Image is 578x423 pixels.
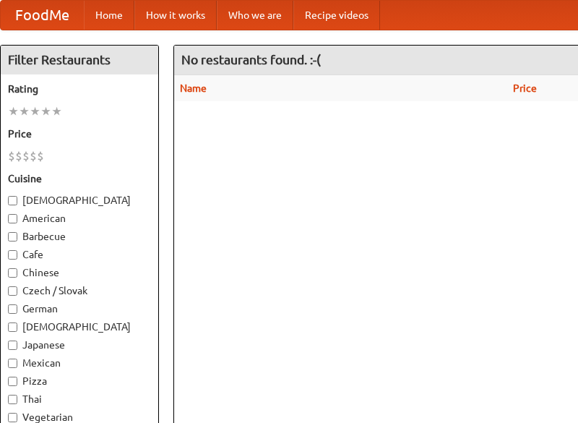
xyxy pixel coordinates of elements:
a: Name [180,82,207,94]
h5: Cuisine [8,171,151,186]
input: Thai [8,395,17,404]
li: $ [8,148,15,164]
input: Czech / Slovak [8,286,17,296]
li: ★ [51,103,62,119]
li: ★ [8,103,19,119]
li: ★ [19,103,30,119]
label: Barbecue [8,229,151,244]
label: Czech / Slovak [8,283,151,298]
ng-pluralize: No restaurants found. :-( [181,53,321,67]
input: American [8,214,17,223]
input: Pizza [8,377,17,386]
li: $ [37,148,44,164]
label: [DEMOGRAPHIC_DATA] [8,193,151,208]
label: American [8,211,151,226]
li: ★ [40,103,51,119]
a: Home [84,1,134,30]
input: Chinese [8,268,17,278]
h5: Rating [8,82,151,96]
h4: Filter Restaurants [1,46,158,74]
input: Barbecue [8,232,17,242]
label: [DEMOGRAPHIC_DATA] [8,320,151,334]
label: Cafe [8,247,151,262]
label: Japanese [8,338,151,352]
li: $ [30,148,37,164]
input: Mexican [8,359,17,368]
a: FoodMe [1,1,84,30]
label: German [8,302,151,316]
a: How it works [134,1,217,30]
label: Pizza [8,374,151,388]
a: Price [513,82,537,94]
label: Chinese [8,265,151,280]
label: Mexican [8,356,151,370]
a: Recipe videos [293,1,380,30]
input: German [8,304,17,314]
a: Who we are [217,1,293,30]
input: [DEMOGRAPHIC_DATA] [8,196,17,205]
input: Cafe [8,250,17,260]
input: Japanese [8,341,17,350]
label: Thai [8,392,151,406]
input: Vegetarian [8,413,17,422]
h5: Price [8,127,151,141]
li: ★ [30,103,40,119]
input: [DEMOGRAPHIC_DATA] [8,322,17,332]
li: $ [15,148,22,164]
li: $ [22,148,30,164]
